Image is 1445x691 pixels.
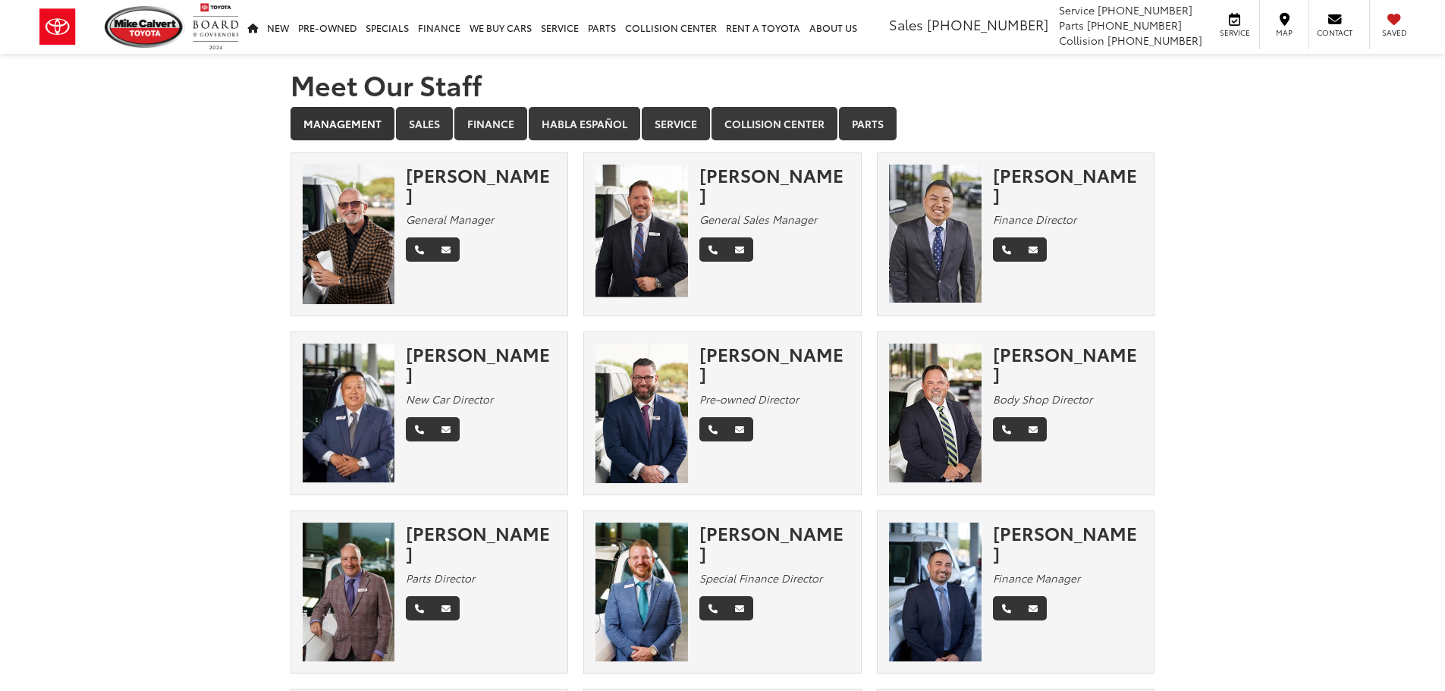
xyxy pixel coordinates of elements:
a: Email [726,237,753,262]
a: Email [432,237,460,262]
a: Email [1019,417,1047,441]
div: [PERSON_NAME] [699,165,850,205]
a: Email [432,417,460,441]
span: Collision [1059,33,1104,48]
em: Body Shop Director [993,391,1092,407]
a: Sales [396,107,453,140]
a: Management [291,107,394,140]
a: Phone [406,417,433,441]
img: David Tep [889,523,982,661]
a: Phone [406,596,433,620]
a: Email [1019,596,1047,620]
img: Wesley Worton [595,344,688,483]
a: Service [642,107,710,140]
div: [PERSON_NAME] [699,523,850,563]
a: Email [1019,237,1047,262]
a: Phone [699,417,727,441]
span: [PHONE_NUMBER] [1087,17,1182,33]
a: Phone [699,596,727,620]
a: Parts [839,107,897,140]
a: Phone [993,596,1020,620]
div: [PERSON_NAME] [406,165,556,205]
em: New Car Director [406,391,493,407]
span: Saved [1377,27,1411,38]
em: Finance Director [993,212,1076,227]
div: [PERSON_NAME] [993,165,1143,205]
span: Parts [1059,17,1084,33]
img: Adam Nguyen [889,165,982,303]
a: Email [726,417,753,441]
a: Phone [406,237,433,262]
span: Service [1217,27,1252,38]
a: Phone [993,237,1020,262]
span: [PHONE_NUMBER] [927,14,1048,34]
img: Chuck Baldridge [889,344,982,482]
span: Sales [889,14,923,34]
span: [PHONE_NUMBER] [1107,33,1202,48]
em: Special Finance Director [699,570,822,586]
a: Collision Center [712,107,837,140]
img: Ronny Haring [595,165,688,304]
div: [PERSON_NAME] [699,344,850,384]
div: Department Tabs [291,107,1155,142]
img: Ed Yi [303,344,395,482]
div: [PERSON_NAME] [993,344,1143,384]
img: Stephen Lee [595,523,688,661]
em: Parts Director [406,570,475,586]
span: Contact [1317,27,1352,38]
div: [PERSON_NAME] [406,523,556,563]
img: Robert Fabian [303,523,395,661]
span: Map [1268,27,1301,38]
div: [PERSON_NAME] [993,523,1143,563]
div: [PERSON_NAME] [406,344,556,384]
a: Phone [699,237,727,262]
a: Habla Español [529,107,640,140]
em: Pre-owned Director [699,391,799,407]
img: Mike Calvert Toyota [105,6,185,48]
a: Phone [993,417,1020,441]
em: General Sales Manager [699,212,817,227]
span: Service [1059,2,1095,17]
span: [PHONE_NUMBER] [1098,2,1192,17]
h1: Meet Our Staff [291,69,1155,99]
em: General Manager [406,212,494,227]
em: Finance Manager [993,570,1080,586]
a: Finance [454,107,527,140]
a: Email [726,596,753,620]
img: Mike Gorbet [303,165,395,304]
a: Email [432,596,460,620]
